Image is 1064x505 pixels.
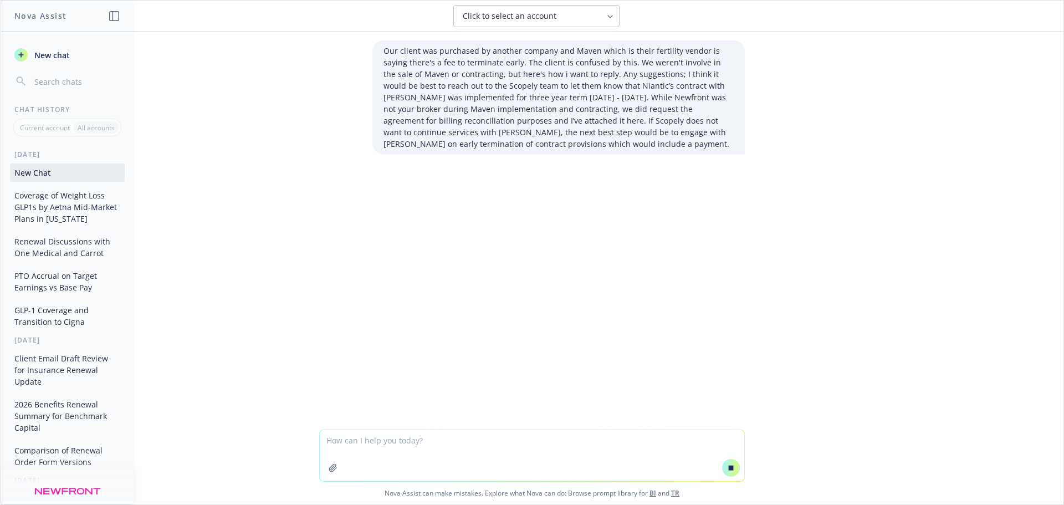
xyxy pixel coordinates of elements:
[10,395,125,437] button: 2026 Benefits Renewal Summary for Benchmark Capital
[649,488,656,498] a: BI
[10,45,125,65] button: New chat
[1,150,134,159] div: [DATE]
[10,301,125,331] button: GLP-1 Coverage and Transition to Cigna
[1,105,134,114] div: Chat History
[453,5,620,27] button: Click to select an account
[20,123,70,132] p: Current account
[5,482,1059,504] span: Nova Assist can make mistakes. Explore what Nova can do: Browse prompt library for and
[10,186,125,228] button: Coverage of Weight Loss GLP1s by Aetna Mid-Market Plans in [US_STATE]
[463,11,556,22] span: Click to select an account
[671,488,679,498] a: TR
[10,232,125,262] button: Renewal Discussions with One Medical and Carrot
[32,49,70,61] span: New chat
[1,476,134,485] div: [DATE]
[383,45,734,150] p: Our client was purchased by another company and Maven which is their fertility vendor is saying t...
[10,164,125,182] button: New Chat
[10,267,125,297] button: PTO Accrual on Target Earnings vs Base Pay
[32,74,120,89] input: Search chats
[14,10,66,22] h1: Nova Assist
[10,441,125,471] button: Comparison of Renewal Order Form Versions
[1,335,134,345] div: [DATE]
[78,123,115,132] p: All accounts
[10,349,125,391] button: Client Email Draft Review for Insurance Renewal Update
